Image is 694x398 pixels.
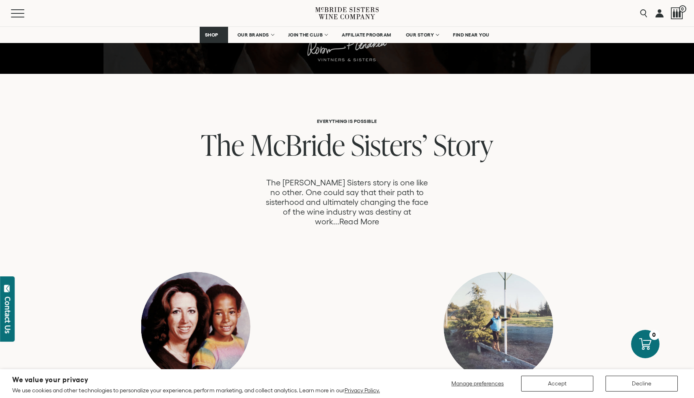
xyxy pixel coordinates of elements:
span: SHOP [205,32,219,38]
button: Accept [521,376,593,392]
button: Decline [606,376,678,392]
a: AFFILIATE PROGRAM [336,27,397,43]
p: We use cookies and other technologies to personalize your experience, perform marketing, and coll... [12,387,380,394]
a: SHOP [200,27,228,43]
span: OUR STORY [406,32,434,38]
a: JOIN THE CLUB [283,27,333,43]
span: Sisters’ [351,125,427,164]
a: OUR BRANDS [232,27,279,43]
div: 0 [649,330,660,340]
span: JOIN THE CLUB [288,32,323,38]
button: Mobile Menu Trigger [11,9,40,17]
span: OUR BRANDS [237,32,269,38]
span: McBride [250,125,345,164]
div: Contact Us [4,297,12,333]
a: Read More [339,217,379,226]
button: Manage preferences [446,376,509,392]
span: FIND NEAR YOU [453,32,489,38]
a: Privacy Policy. [345,387,380,394]
h6: Everything is Possible [82,118,612,124]
a: OUR STORY [401,27,444,43]
span: 0 [679,5,686,13]
h2: We value your privacy [12,376,380,383]
span: The [201,125,244,164]
a: FIND NEAR YOU [448,27,495,43]
span: AFFILIATE PROGRAM [342,32,391,38]
p: The [PERSON_NAME] Sisters story is one like no other. One could say that their path to sisterhood... [263,178,431,226]
span: Story [433,125,493,164]
span: Manage preferences [451,380,504,387]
